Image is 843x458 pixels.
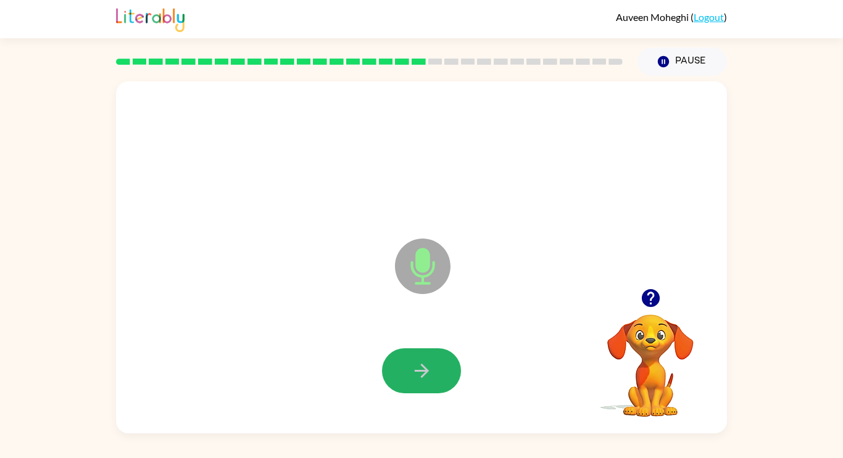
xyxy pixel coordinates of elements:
[116,5,185,32] img: Literably
[616,11,691,23] span: Auveen Moheghi
[637,47,727,76] button: Pause
[589,295,712,419] video: Your browser must support playing .mp4 files to use Literably. Please try using another browser.
[694,11,724,23] a: Logout
[616,11,727,23] div: ( )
